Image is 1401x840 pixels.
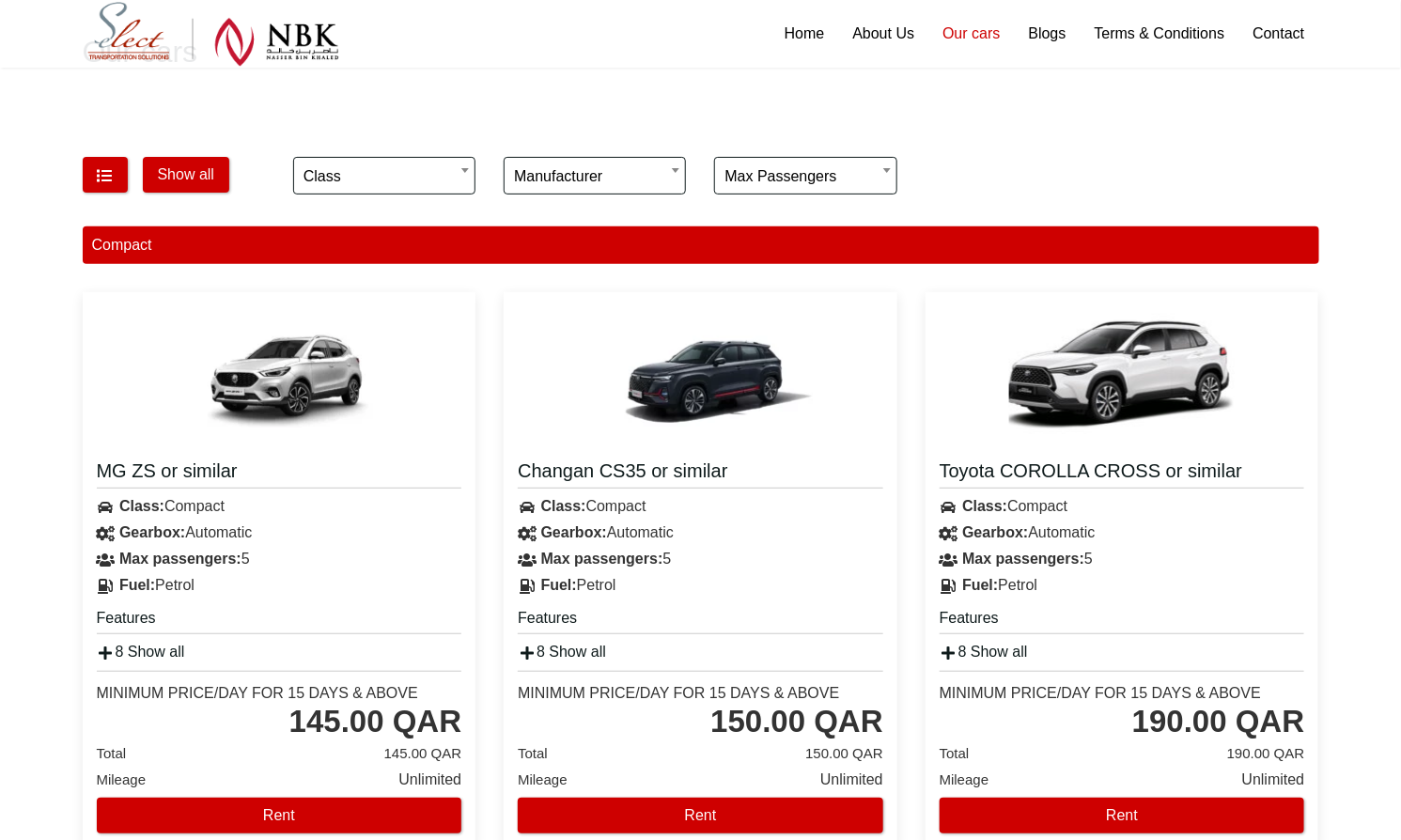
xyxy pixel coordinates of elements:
strong: Max passengers: [119,551,241,567]
button: Rent [518,798,883,833]
div: 150.00 QAR [710,703,882,740]
a: Changan CS35 or similar [518,459,883,489]
div: 145.00 QAR [289,703,461,740]
strong: Class: [541,498,586,514]
a: 8 Show all [940,644,1028,660]
span: 145.00 QAR [384,740,462,767]
span: Manufacturer [514,158,676,195]
strong: Class: [962,498,1007,514]
strong: Gearbox: [962,524,1028,540]
div: Minimum Price/Day for 15 days & Above [97,684,418,703]
button: Rent [940,798,1305,833]
div: Compact [83,226,1319,264]
span: Total [97,745,127,761]
a: Toyota COROLLA CROSS or similar [940,459,1305,489]
span: Unlimited [1242,767,1305,793]
strong: Fuel: [541,577,577,593]
span: Manufacturer [504,157,686,194]
div: Compact [504,493,897,520]
button: Rent [97,798,462,833]
span: Unlimited [398,767,461,793]
div: Automatic [926,520,1319,546]
span: 190.00 QAR [1227,740,1305,767]
img: MG ZS or similar [166,306,392,447]
div: Compact [83,493,476,520]
span: Mileage [940,771,989,787]
img: Changan CS35 or similar [587,306,813,447]
div: Petrol [926,572,1319,599]
strong: Fuel: [119,577,155,593]
span: 150.00 QAR [805,740,883,767]
div: 5 [83,546,476,572]
strong: Gearbox: [541,524,607,540]
div: 5 [504,546,897,572]
a: 8 Show all [97,644,185,660]
h5: Features [518,608,883,634]
h5: Features [940,608,1305,634]
span: Total [940,745,970,761]
div: Petrol [83,572,476,599]
div: Compact [926,493,1319,520]
span: Class [304,158,465,195]
span: Unlimited [820,767,883,793]
a: MG ZS or similar [97,459,462,489]
strong: Class: [119,498,164,514]
button: Show all [143,157,229,193]
div: 5 [926,546,1319,572]
span: Total [518,745,548,761]
span: Max passengers [714,157,896,194]
strong: Max passengers: [541,551,663,567]
strong: Fuel: [962,577,998,593]
div: Automatic [504,520,897,546]
div: Minimum Price/Day for 15 days & Above [518,684,839,703]
span: Max passengers [724,158,886,195]
a: 8 Show all [518,644,606,660]
span: Mileage [518,771,568,787]
div: Petrol [504,572,897,599]
img: Toyota COROLLA CROSS or similar [1009,306,1235,447]
h5: Features [97,608,462,634]
strong: Gearbox: [119,524,185,540]
span: Mileage [97,771,147,787]
img: Select Rent a Car [87,2,339,67]
span: Class [293,157,475,194]
strong: Max passengers: [962,551,1084,567]
div: 190.00 QAR [1132,703,1304,740]
div: Automatic [83,520,476,546]
div: Minimum Price/Day for 15 days & Above [940,684,1261,703]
